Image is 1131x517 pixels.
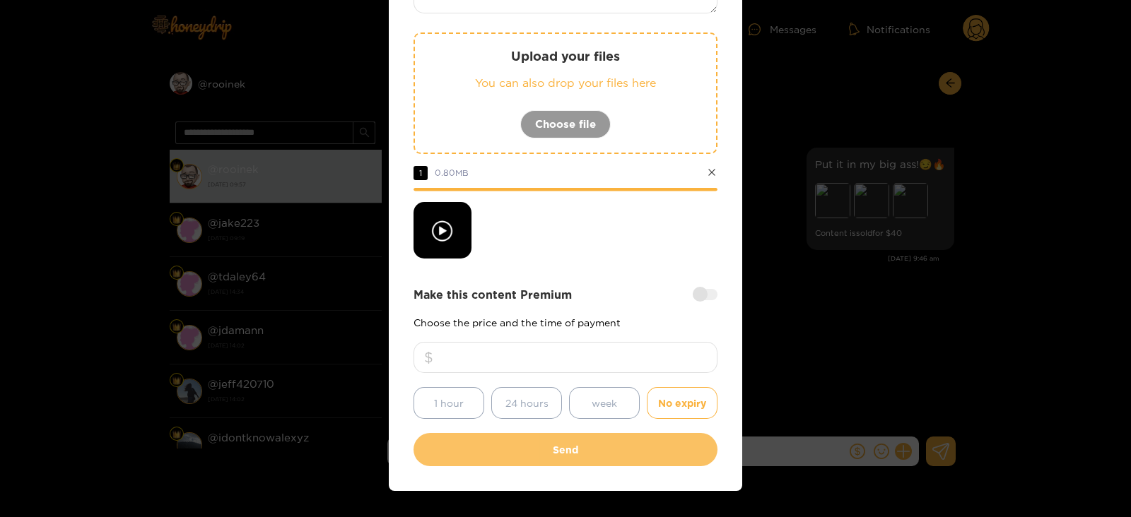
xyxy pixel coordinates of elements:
[491,387,562,419] button: 24 hours
[443,75,688,91] p: You can also drop your files here
[647,387,717,419] button: No expiry
[658,395,706,411] span: No expiry
[592,395,617,411] span: week
[505,395,549,411] span: 24 hours
[434,395,464,411] span: 1 hour
[569,387,640,419] button: week
[414,433,717,466] button: Send
[414,287,572,303] strong: Make this content Premium
[414,166,428,180] span: 1
[435,168,469,177] span: 0.80 MB
[414,317,717,328] p: Choose the price and the time of payment
[414,387,484,419] button: 1 hour
[520,110,611,138] button: Choose file
[443,48,688,64] p: Upload your files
